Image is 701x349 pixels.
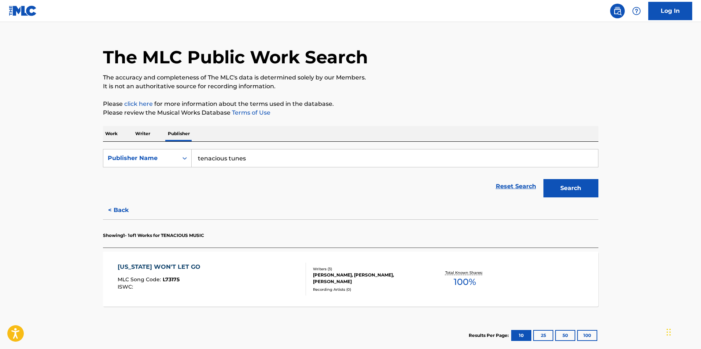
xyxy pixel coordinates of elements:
[492,178,540,194] a: Reset Search
[577,330,597,341] button: 100
[103,252,598,307] a: [US_STATE] WON'T LET GOMLC Song Code:L73175ISWC:Writers (3)[PERSON_NAME], [PERSON_NAME], [PERSON_...
[118,283,135,290] span: ISWC :
[103,46,368,68] h1: The MLC Public Work Search
[103,82,598,91] p: It is not an authoritative source for recording information.
[118,263,204,271] div: [US_STATE] WON'T LET GO
[445,270,484,275] p: Total Known Shares:
[103,126,120,141] p: Work
[103,73,598,82] p: The accuracy and completeness of The MLC's data is determined solely by our Members.
[629,4,644,18] div: Help
[133,126,152,141] p: Writer
[124,100,153,107] a: click here
[533,330,553,341] button: 25
[103,232,204,239] p: Showing 1 - 1 of 1 Works for TENACIOUS MUSIC
[555,330,575,341] button: 50
[166,126,192,141] p: Publisher
[610,4,625,18] a: Public Search
[648,2,692,20] a: Log In
[632,7,641,15] img: help
[543,179,598,197] button: Search
[313,266,424,272] div: Writers ( 3 )
[118,276,163,283] span: MLC Song Code :
[667,321,671,343] div: Drag
[511,330,531,341] button: 10
[108,154,174,163] div: Publisher Name
[664,314,701,349] iframe: Chat Widget
[613,7,622,15] img: search
[469,332,510,339] p: Results Per Page:
[313,272,424,285] div: [PERSON_NAME], [PERSON_NAME], [PERSON_NAME]
[103,149,598,201] form: Search Form
[454,275,476,289] span: 100 %
[103,201,147,219] button: < Back
[230,109,270,116] a: Terms of Use
[103,100,598,108] p: Please for more information about the terms used in the database.
[103,108,598,117] p: Please review the Musical Works Database
[163,276,180,283] span: L73175
[9,5,37,16] img: MLC Logo
[313,287,424,292] div: Recording Artists ( 0 )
